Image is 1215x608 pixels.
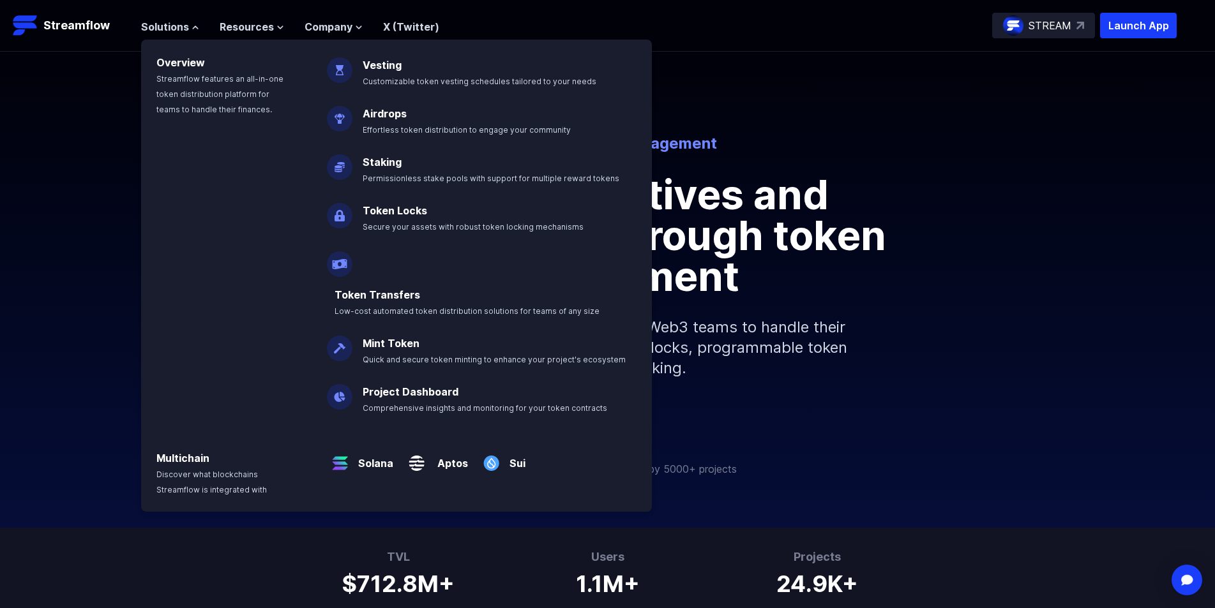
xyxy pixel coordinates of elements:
h3: TVL [342,548,455,566]
img: Staking [327,144,352,180]
img: streamflow-logo-circle.png [1003,15,1023,36]
h1: 24.9K+ [776,566,858,597]
span: Streamflow features an all-in-one token distribution platform for teams to handle their finances. [156,74,283,114]
img: Airdrops [327,96,352,131]
img: Streamflow Logo [13,13,38,38]
span: Low-cost automated token distribution solutions for teams of any size [335,306,600,316]
h1: 1.1M+ [576,566,640,597]
img: Mint Token [327,325,352,361]
span: Company [305,19,352,34]
span: Discover what blockchains Streamflow is integrated with [156,470,267,494]
img: Vesting [327,47,352,83]
a: Staking [363,156,402,168]
span: Comprehensive insights and monitoring for your token contracts [363,403,607,413]
a: Sui [504,445,525,471]
a: Overview [156,56,205,69]
img: Sui [478,440,504,476]
a: Token Locks [363,204,427,217]
img: Token Locks [327,193,352,228]
p: Trusted by 5000+ projects [609,461,737,477]
img: Aptos [404,440,430,476]
a: Airdrops [363,107,407,120]
h3: Users [576,548,640,566]
a: Solana [353,445,393,471]
a: Multichain [156,452,209,464]
span: Customizable token vesting schedules tailored to your needs [363,77,596,86]
p: STREAM [1029,18,1071,33]
span: Effortless token distribution to engage your community [363,125,571,135]
span: Resources [220,19,274,34]
button: Resources [220,19,284,34]
h1: $712.8M+ [342,566,455,597]
a: Project Dashboard [363,385,458,398]
button: Launch App [1100,13,1177,38]
a: Aptos [430,445,468,471]
img: Payroll [327,241,352,277]
img: Solana [327,440,353,476]
span: Solutions [141,19,189,34]
a: Mint Token [363,337,419,350]
p: Streamflow [43,17,110,34]
img: Project Dashboard [327,374,352,410]
span: Permissionless stake pools with support for multiple reward tokens [363,174,619,183]
button: Solutions [141,19,199,34]
span: Quick and secure token minting to enhance your project's ecosystem [363,355,626,364]
button: Company [305,19,363,34]
span: Secure your assets with robust token locking mechanisms [363,222,584,232]
a: STREAM [992,13,1095,38]
h3: Projects [776,548,858,566]
a: Streamflow [13,13,128,38]
div: Open Intercom Messenger [1172,565,1202,595]
img: top-right-arrow.svg [1076,22,1084,29]
a: Token Transfers [335,288,420,301]
a: Vesting [363,59,402,71]
a: X (Twitter) [383,20,439,33]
